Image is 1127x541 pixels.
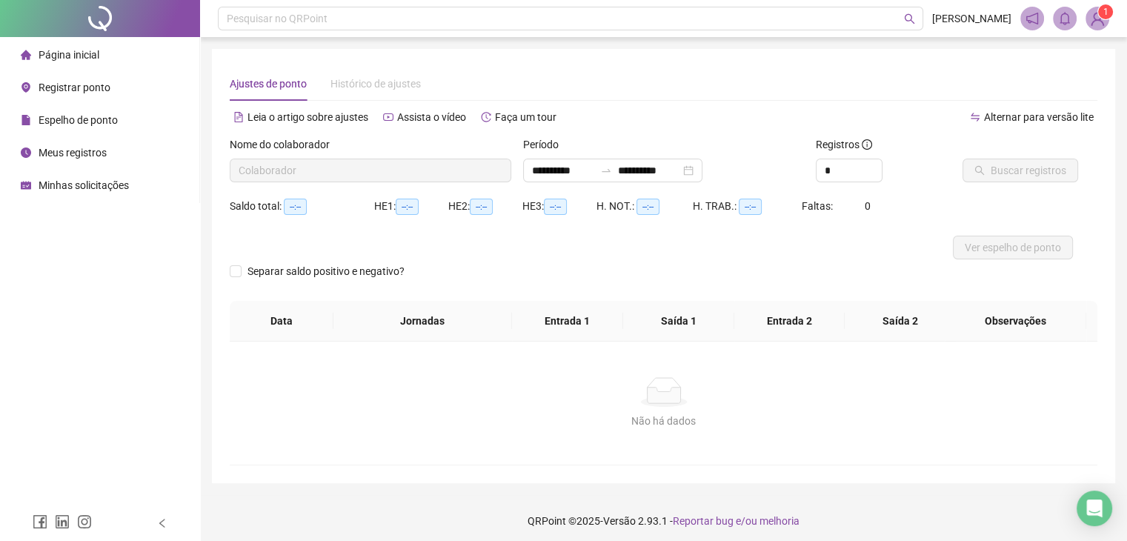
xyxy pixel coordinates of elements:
span: Alternar para versão lite [984,111,1094,123]
div: H. NOT.: [596,198,693,215]
span: to [600,165,612,176]
span: Ajustes de ponto [230,78,307,90]
span: youtube [383,112,393,122]
div: HE 1: [374,198,448,215]
span: Faça um tour [495,111,556,123]
span: clock-circle [21,147,31,158]
span: 0 [865,200,871,212]
span: --:-- [739,199,762,215]
th: Observações [945,301,1087,342]
span: file-text [233,112,244,122]
th: Saída 2 [845,301,956,342]
span: --:-- [544,199,567,215]
span: --:-- [284,199,307,215]
span: Registros [816,136,872,153]
span: instagram [77,514,92,529]
span: --:-- [470,199,493,215]
span: Leia o artigo sobre ajustes [247,111,368,123]
span: Página inicial [39,49,99,61]
span: Assista o vídeo [397,111,466,123]
label: Nome do colaborador [230,136,339,153]
label: Período [523,136,568,153]
th: Saída 1 [623,301,734,342]
span: Faltas: [802,200,835,212]
th: Entrada 2 [734,301,845,342]
span: --:-- [396,199,419,215]
span: left [157,518,167,528]
div: HE 3: [522,198,596,215]
span: Registrar ponto [39,82,110,93]
th: Jornadas [333,301,512,342]
span: swap-right [600,165,612,176]
div: Open Intercom Messenger [1077,491,1112,526]
button: Ver espelho de ponto [953,236,1073,259]
span: 1 [1103,7,1108,17]
sup: Atualize o seu contato no menu Meus Dados [1098,4,1113,19]
span: [PERSON_NAME] [932,10,1011,27]
span: schedule [21,180,31,190]
span: bell [1058,12,1071,25]
span: linkedin [55,514,70,529]
div: HE 2: [448,198,522,215]
div: Saldo total: [230,198,374,215]
span: --:-- [636,199,659,215]
span: Separar saldo positivo e negativo? [242,263,410,279]
button: Buscar registros [963,159,1078,182]
span: Observações [957,313,1075,329]
div: H. TRAB.: [693,198,801,215]
span: file [21,115,31,125]
span: notification [1025,12,1039,25]
img: 78408 [1086,7,1108,30]
span: history [481,112,491,122]
th: Entrada 1 [512,301,623,342]
div: Não há dados [247,413,1080,429]
span: info-circle [862,139,872,150]
span: search [904,13,915,24]
span: swap [970,112,980,122]
span: Reportar bug e/ou melhoria [673,515,799,527]
th: Data [230,301,333,342]
span: Minhas solicitações [39,179,129,191]
span: Versão [603,515,636,527]
span: Histórico de ajustes [330,78,421,90]
span: Espelho de ponto [39,114,118,126]
span: home [21,50,31,60]
span: environment [21,82,31,93]
span: Meus registros [39,147,107,159]
span: facebook [33,514,47,529]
